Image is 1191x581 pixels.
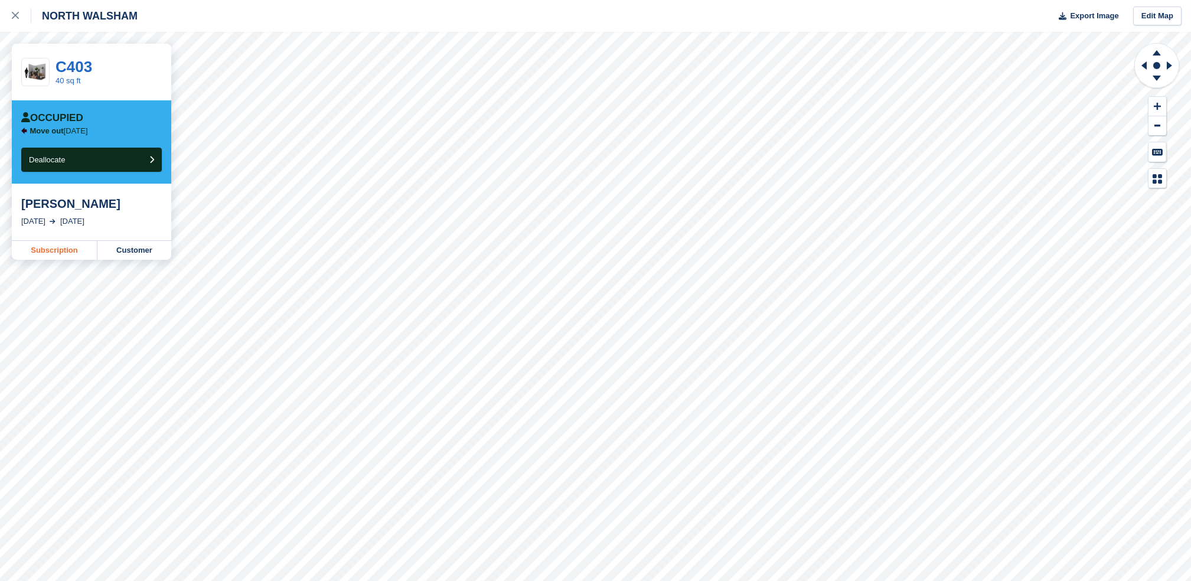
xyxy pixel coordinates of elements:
img: 40-sqft-unit.jpg [22,62,49,83]
span: Export Image [1070,10,1118,22]
span: Deallocate [29,155,65,164]
img: arrow-right-light-icn-cde0832a797a2874e46488d9cf13f60e5c3a73dbe684e267c42b8395dfbc2abf.svg [50,219,56,224]
a: Edit Map [1133,6,1182,26]
button: Map Legend [1148,169,1166,188]
p: [DATE] [30,126,88,136]
div: [DATE] [21,216,45,227]
button: Zoom In [1148,97,1166,116]
a: 40 sq ft [56,76,81,85]
button: Deallocate [21,148,162,172]
div: [PERSON_NAME] [21,197,162,211]
button: Zoom Out [1148,116,1166,136]
div: NORTH WALSHAM [31,9,138,23]
a: Subscription [12,241,97,260]
img: arrow-left-icn-90495f2de72eb5bd0bd1c3c35deca35cc13f817d75bef06ecd7c0b315636ce7e.svg [21,128,27,134]
button: Keyboard Shortcuts [1148,142,1166,162]
div: [DATE] [60,216,84,227]
a: Customer [97,241,171,260]
span: Move out [30,126,64,135]
div: Occupied [21,112,83,124]
a: C403 [56,58,92,76]
button: Export Image [1052,6,1119,26]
